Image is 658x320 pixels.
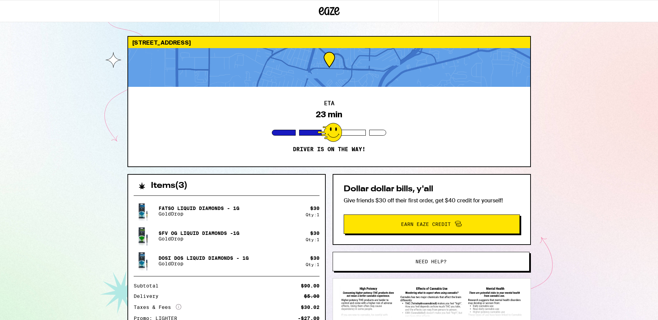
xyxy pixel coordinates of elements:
span: Earn Eaze Credit [401,222,451,227]
h2: Dollar dollar bills, y'all [344,185,520,193]
img: SB 540 Brochure preview [340,285,524,318]
p: Driver is on the way! [293,146,365,153]
p: SFV OG Liquid Diamonds -1g [159,230,239,236]
img: GoldDrop - Dosi Dos Liquid Diamonds - 1g [134,250,153,271]
p: Dosi Dos Liquid Diamonds - 1g [159,255,249,261]
h2: Items ( 3 ) [151,182,188,190]
p: Give friends $30 off their first order, get $40 credit for yourself! [344,197,520,204]
div: $ 30 [310,230,320,236]
div: Qty: 1 [306,237,320,242]
h2: ETA [324,101,334,106]
p: Fatso Liquid Diamonds - 1g [159,205,239,211]
div: $5.00 [304,294,320,299]
p: GoldDrop [159,211,239,217]
div: $ 30 [310,205,320,211]
p: GoldDrop [159,261,249,266]
div: Taxes & Fees [134,304,181,310]
div: [STREET_ADDRESS] [128,37,530,48]
img: GoldDrop - Fatso Liquid Diamonds - 1g [134,199,153,223]
button: Earn Eaze Credit [344,214,520,234]
div: Subtotal [134,283,163,288]
p: GoldDrop [159,236,239,241]
div: $90.00 [301,283,320,288]
div: Qty: 1 [306,212,320,217]
button: Need help? [333,252,530,271]
img: GoldDrop - SFV OG Liquid Diamonds -1g [134,226,153,246]
iframe: Opens a widget where you can find more information [614,299,651,317]
div: Qty: 1 [306,262,320,267]
span: Need help? [416,259,447,264]
div: Delivery [134,294,163,299]
div: $ 30 [310,255,320,261]
div: $30.02 [301,305,320,310]
div: 23 min [316,110,342,119]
